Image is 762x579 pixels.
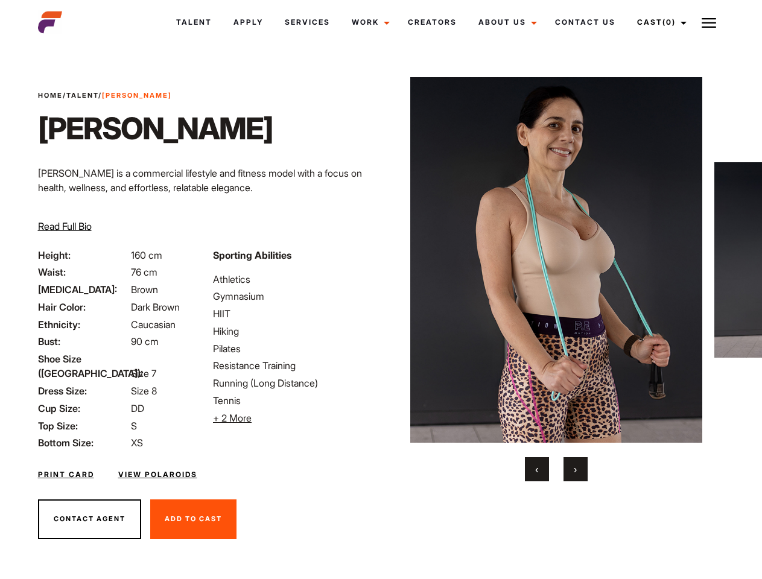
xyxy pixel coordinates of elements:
a: View Polaroids [118,469,197,480]
span: DD [131,402,144,414]
span: XS [131,437,143,449]
a: Print Card [38,469,94,480]
span: Caucasian [131,318,176,331]
a: Talent [165,6,223,39]
span: Size 7 [131,367,156,379]
li: Athletics [213,272,373,286]
li: Gymnasium [213,289,373,303]
button: Add To Cast [150,499,237,539]
a: Apply [223,6,274,39]
button: Read Full Bio [38,219,92,233]
li: HIIT [213,306,373,321]
li: Resistance Training [213,358,373,373]
a: Work [341,6,397,39]
img: Burger icon [702,16,716,30]
span: Shoe Size ([GEOGRAPHIC_DATA]): [38,352,129,381]
span: + 2 More [213,412,252,424]
img: cropped-aefm-brand-fav-22-square.png [38,10,62,34]
span: Next [574,463,577,475]
span: Hair Color: [38,300,129,314]
p: [PERSON_NAME] is a commercial lifestyle and fitness model with a focus on health, wellness, and e... [38,166,374,195]
span: Size 8 [131,385,157,397]
span: [MEDICAL_DATA]: [38,282,129,297]
p: Through her modeling and wellness brand, HEAL, she inspires others on their wellness journeys—cha... [38,204,374,248]
span: Dress Size: [38,384,129,398]
span: Bottom Size: [38,435,129,450]
span: Waist: [38,265,129,279]
a: Services [274,6,341,39]
a: Talent [66,91,98,100]
a: Home [38,91,63,100]
span: 160 cm [131,249,162,261]
strong: [PERSON_NAME] [102,91,172,100]
li: Tennis [213,393,373,408]
span: 90 cm [131,335,159,347]
span: Ethnicity: [38,317,129,332]
span: Top Size: [38,419,129,433]
h1: [PERSON_NAME] [38,110,273,147]
span: Cup Size: [38,401,129,416]
strong: Sporting Abilities [213,249,291,261]
a: Creators [397,6,468,39]
a: Contact Us [544,6,626,39]
a: About Us [468,6,544,39]
span: / / [38,90,172,101]
span: (0) [662,17,676,27]
li: Running (Long Distance) [213,376,373,390]
span: Bust: [38,334,129,349]
span: Previous [535,463,538,475]
span: S [131,420,137,432]
li: Hiking [213,324,373,338]
span: Add To Cast [165,514,222,523]
button: Contact Agent [38,499,141,539]
li: Pilates [213,341,373,356]
span: Height: [38,248,129,262]
span: 76 cm [131,266,157,278]
span: Brown [131,283,158,296]
a: Cast(0) [626,6,694,39]
span: Dark Brown [131,301,180,313]
span: Read Full Bio [38,220,92,232]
